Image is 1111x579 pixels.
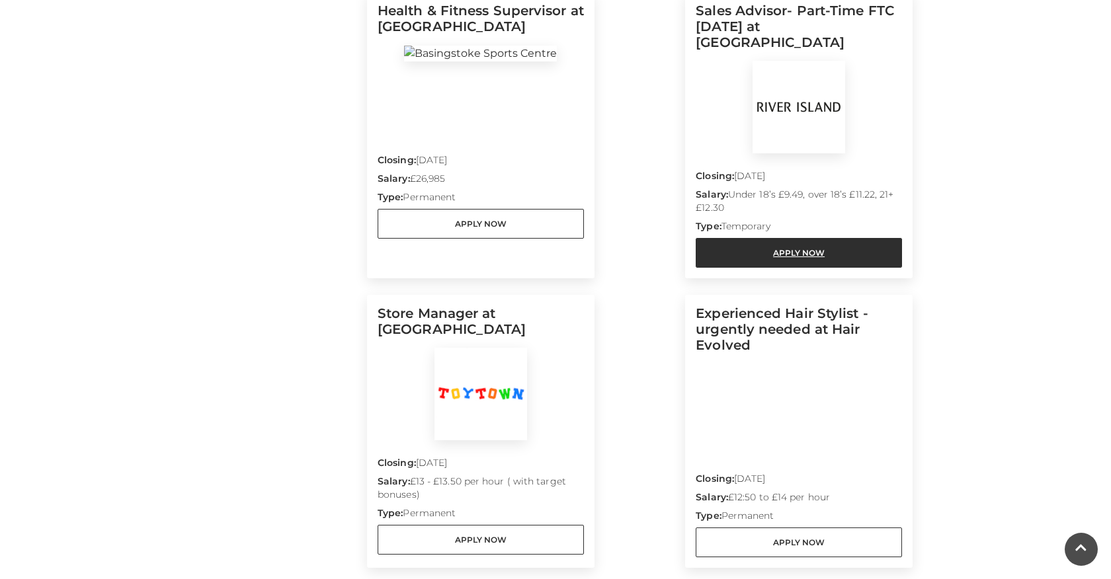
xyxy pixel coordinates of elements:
strong: Closing: [696,473,734,484]
strong: Closing: [378,154,416,166]
p: £26,985 [378,172,584,190]
strong: Salary: [378,173,410,184]
strong: Salary: [696,491,728,503]
a: Apply Now [378,209,584,239]
p: [DATE] [378,456,584,475]
h5: Experienced Hair Stylist - urgently needed at Hair Evolved [696,305,902,364]
p: Permanent [378,506,584,525]
img: Toy Town [434,348,527,440]
p: Temporary [696,219,902,238]
p: [DATE] [378,153,584,172]
strong: Closing: [378,457,416,469]
strong: Type: [378,507,403,519]
strong: Type: [378,191,403,203]
h5: Sales Advisor- Part-Time FTC [DATE] at [GEOGRAPHIC_DATA] [696,3,902,61]
img: Basingstoke Sports Centre [404,46,557,61]
p: £13 - £13.50 per hour ( with target bonuses) [378,475,584,506]
p: £12:50 to £14 per hour [696,490,902,509]
p: Under 18’s £9.49, over 18’s £11.22, 21+ £12.30 [696,188,902,219]
h5: Health & Fitness Supervisor at [GEOGRAPHIC_DATA] [378,3,584,45]
strong: Salary: [696,188,728,200]
strong: Salary: [378,475,410,487]
p: Permanent [378,190,584,209]
a: Apply Now [696,238,902,268]
strong: Type: [696,220,721,232]
p: [DATE] [696,169,902,188]
p: Permanent [696,509,902,527]
p: [DATE] [696,472,902,490]
a: Apply Now [378,525,584,555]
h5: Store Manager at [GEOGRAPHIC_DATA] [378,305,584,348]
strong: Type: [696,510,721,521]
a: Apply Now [696,527,902,557]
img: River Island [753,61,845,153]
strong: Closing: [696,170,734,182]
